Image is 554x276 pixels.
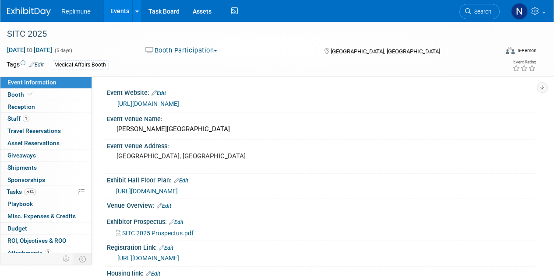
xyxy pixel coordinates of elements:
[0,186,92,198] a: Tasks50%
[7,225,27,232] span: Budget
[0,174,92,186] a: Sponsorships
[0,210,92,222] a: Misc. Expenses & Credits
[7,91,34,98] span: Booth
[107,112,536,123] div: Event Venue Name:
[512,60,536,64] div: Event Rating
[7,249,51,256] span: Attachments
[169,219,183,225] a: Edit
[7,140,60,147] span: Asset Reservations
[0,101,92,113] a: Reception
[0,223,92,234] a: Budget
[459,45,536,59] div: Event Format
[331,48,440,55] span: [GEOGRAPHIC_DATA], [GEOGRAPHIC_DATA]
[7,213,76,220] span: Misc. Expenses & Credits
[116,188,178,195] a: [URL][DOMAIN_NAME]
[0,89,92,101] a: Booth
[152,90,166,96] a: Edit
[24,189,36,195] span: 50%
[7,188,36,195] span: Tasks
[28,92,32,97] i: Booth reservation complete
[174,178,188,184] a: Edit
[107,174,536,185] div: Exhibit Hall Floor Plan:
[0,125,92,137] a: Travel Reservations
[142,46,221,55] button: Booth Participation
[7,60,44,70] td: Tags
[122,230,194,237] span: SITC 2025 Prospectus.pdf
[7,200,33,207] span: Playbook
[7,46,53,54] span: [DATE] [DATE]
[0,198,92,210] a: Playbook
[74,253,92,265] td: Toggle Event Tabs
[54,48,72,53] span: (5 days)
[0,247,92,259] a: Attachments2
[7,237,66,244] span: ROI, Objectives & ROO
[7,152,36,159] span: Giveaways
[471,8,491,15] span: Search
[117,100,179,107] a: [URL][DOMAIN_NAME]
[25,46,34,53] span: to
[0,162,92,174] a: Shipments
[52,60,109,70] div: Medical Affairs Booth
[4,26,491,42] div: SITC 2025
[107,215,536,227] div: Exhibitor Prospectus:
[59,253,74,265] td: Personalize Event Tab Strip
[7,115,29,122] span: Staff
[61,8,91,15] span: Replimune
[516,47,536,54] div: In-Person
[107,140,536,150] div: Event Venue Address:
[459,4,500,19] a: Search
[506,47,515,54] img: Format-Inperson.png
[7,103,35,110] span: Reception
[0,113,92,125] a: Staff1
[0,235,92,247] a: ROI, Objectives & ROO
[117,255,179,262] a: [URL][DOMAIN_NAME]
[23,115,29,122] span: 1
[116,152,276,160] pre: [GEOGRAPHIC_DATA], [GEOGRAPHIC_DATA]
[7,164,37,171] span: Shipments
[107,241,536,252] div: Registration Link:
[107,86,536,98] div: Event Website:
[0,137,92,149] a: Asset Reservations
[0,77,92,88] a: Event Information
[7,176,45,183] span: Sponsorships
[159,245,173,251] a: Edit
[107,199,536,210] div: Venue Overview:
[7,7,51,16] img: ExhibitDay
[0,150,92,161] a: Giveaways
[7,79,56,86] span: Event Information
[113,122,530,136] div: [PERSON_NAME][GEOGRAPHIC_DATA]
[45,249,51,256] span: 2
[7,127,61,134] span: Travel Reservations
[116,230,194,237] a: SITC 2025 Prospectus.pdf
[29,62,44,68] a: Edit
[511,3,528,20] img: Nicole Schaeffner
[157,203,171,209] a: Edit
